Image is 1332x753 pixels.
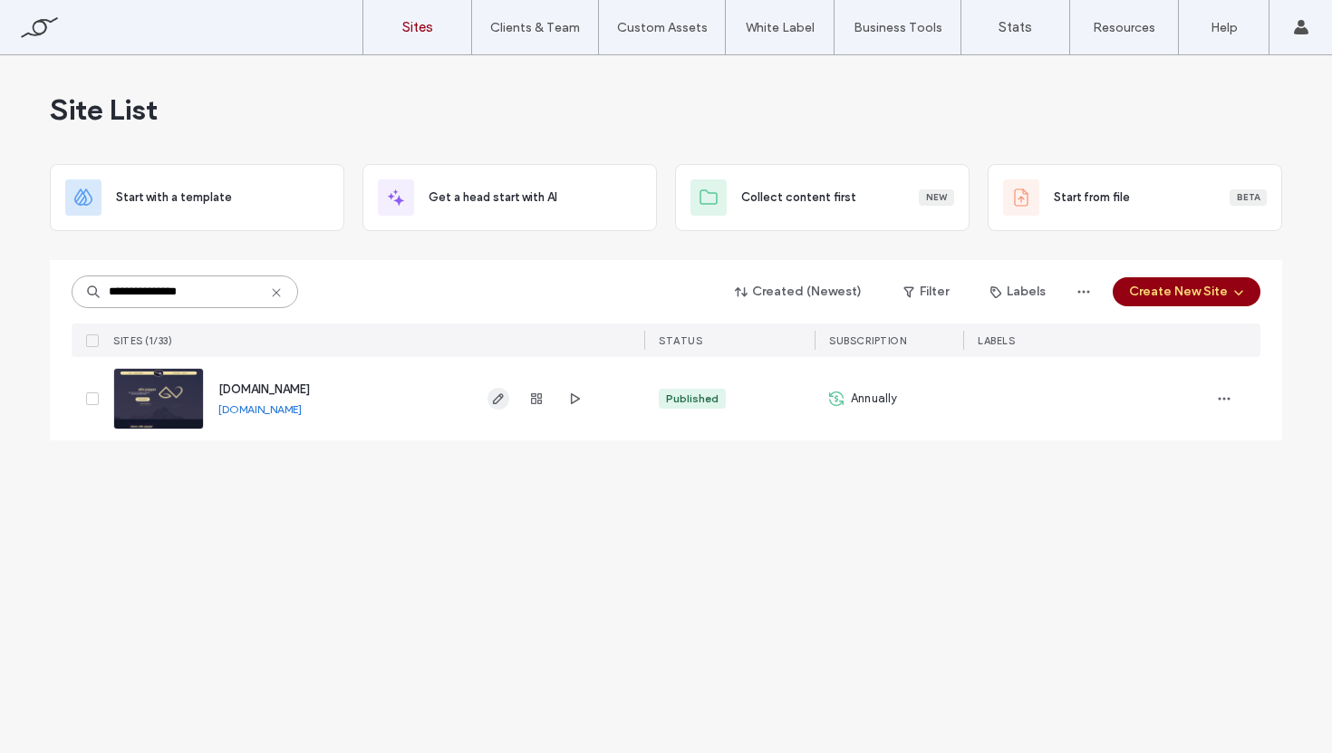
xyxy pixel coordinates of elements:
button: Labels [974,277,1062,306]
span: SITES (1/33) [113,334,172,347]
div: Start from fileBeta [988,164,1282,231]
span: STATUS [659,334,702,347]
label: Clients & Team [490,20,580,35]
span: Annually [851,390,898,408]
div: Collect content firstNew [675,164,970,231]
a: [DOMAIN_NAME] [218,402,302,416]
label: White Label [746,20,815,35]
label: Business Tools [854,20,942,35]
a: [DOMAIN_NAME] [218,382,310,396]
span: Help [42,13,79,29]
div: New [919,189,954,206]
button: Filter [885,277,967,306]
label: Help [1211,20,1238,35]
div: Start with a template [50,164,344,231]
label: Custom Assets [617,20,708,35]
span: Start from file [1054,188,1130,207]
span: Collect content first [741,188,856,207]
span: Get a head start with AI [429,188,557,207]
label: Sites [402,19,433,35]
div: Published [666,391,719,407]
span: LABELS [978,334,1015,347]
label: Stats [999,19,1032,35]
div: Beta [1230,189,1267,206]
span: Site List [50,92,158,128]
label: Resources [1093,20,1155,35]
div: Get a head start with AI [362,164,657,231]
span: Start with a template [116,188,232,207]
button: Create New Site [1113,277,1260,306]
span: SUBSCRIPTION [829,334,906,347]
button: Created (Newest) [719,277,878,306]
